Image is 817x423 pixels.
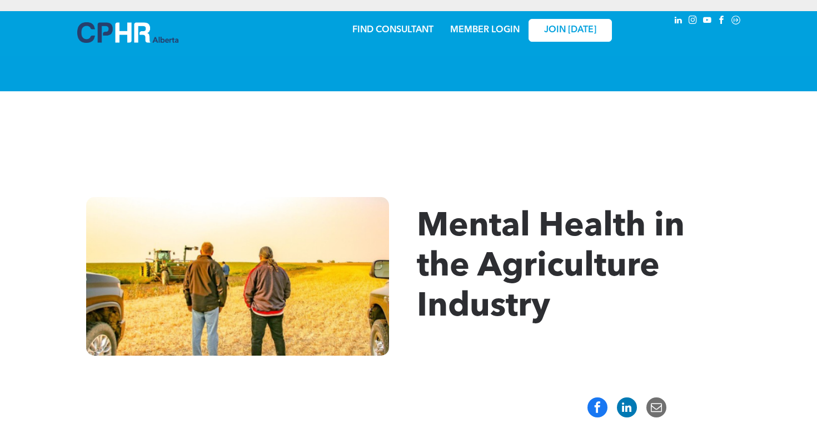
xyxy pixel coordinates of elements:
[672,14,684,29] a: linkedin
[417,210,685,324] span: Mental Health in the Agriculture Industry
[701,14,713,29] a: youtube
[730,14,742,29] a: Social network
[352,26,434,35] a: FIND CONSULTANT
[715,14,728,29] a: facebook
[686,14,699,29] a: instagram
[544,25,596,36] span: JOIN [DATE]
[529,19,612,42] a: JOIN [DATE]
[450,26,520,35] a: MEMBER LOGIN
[77,22,178,43] img: A blue and white logo for cp alberta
